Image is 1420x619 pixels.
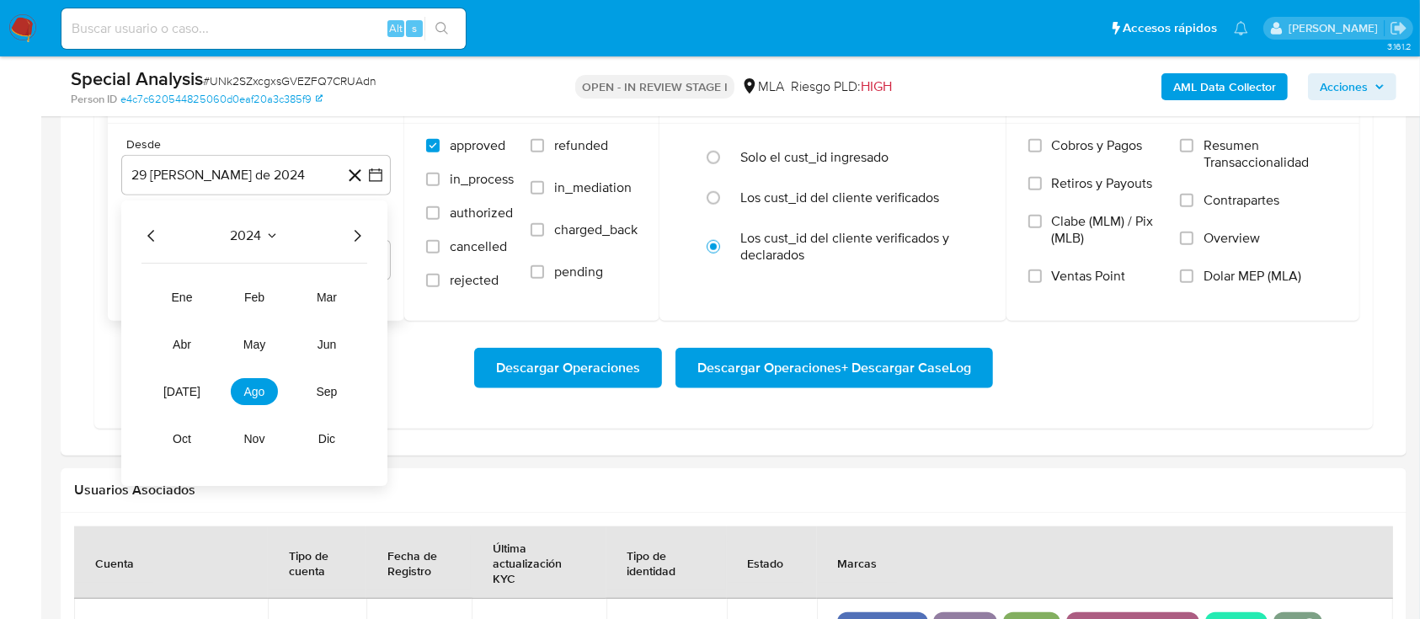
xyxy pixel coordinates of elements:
[1308,73,1396,100] button: Acciones
[741,77,784,96] div: MLA
[1234,21,1248,35] a: Notificaciones
[74,482,1393,499] h2: Usuarios Asociados
[71,92,117,107] b: Person ID
[61,18,466,40] input: Buscar usuario o caso...
[1387,40,1412,53] span: 3.161.2
[203,72,376,89] span: # UNk2SZxcgxsGVEZFQ7CRUAdn
[71,65,203,92] b: Special Analysis
[1173,73,1276,100] b: AML Data Collector
[1161,73,1288,100] button: AML Data Collector
[412,20,417,36] span: s
[1289,20,1384,36] p: marielabelen.cragno@mercadolibre.com
[389,20,403,36] span: Alt
[1320,73,1368,100] span: Acciones
[791,77,892,96] span: Riesgo PLD:
[120,92,323,107] a: e4c7c620544825060d0eaf20a3c385f9
[575,75,734,99] p: OPEN - IN REVIEW STAGE I
[424,17,459,40] button: search-icon
[1390,19,1407,37] a: Salir
[1123,19,1217,37] span: Accesos rápidos
[861,77,892,96] span: HIGH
